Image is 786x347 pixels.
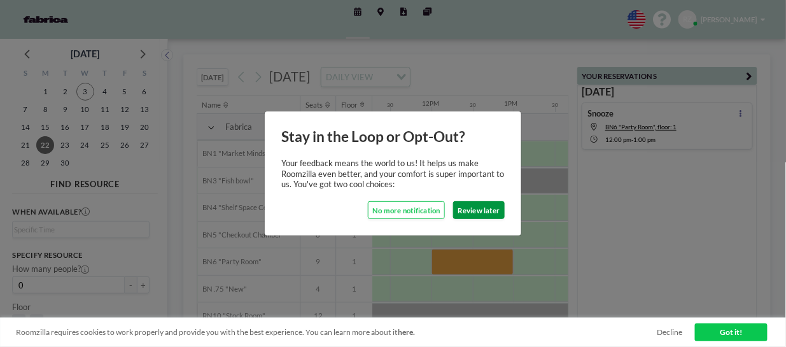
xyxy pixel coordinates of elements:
a: Got it! [695,323,767,341]
span: Roomzilla requires cookies to work properly and provide you with the best experience. You can lea... [16,327,657,337]
a: Decline [657,327,682,337]
button: Review later [453,201,505,219]
a: here. [398,327,415,337]
p: Your feedback means the world to us! It helps us make Roomzilla even better, and your comfort is ... [281,158,505,189]
button: No more notification [368,201,445,219]
h1: Stay in the Loop or Opt-Out? [281,128,505,146]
